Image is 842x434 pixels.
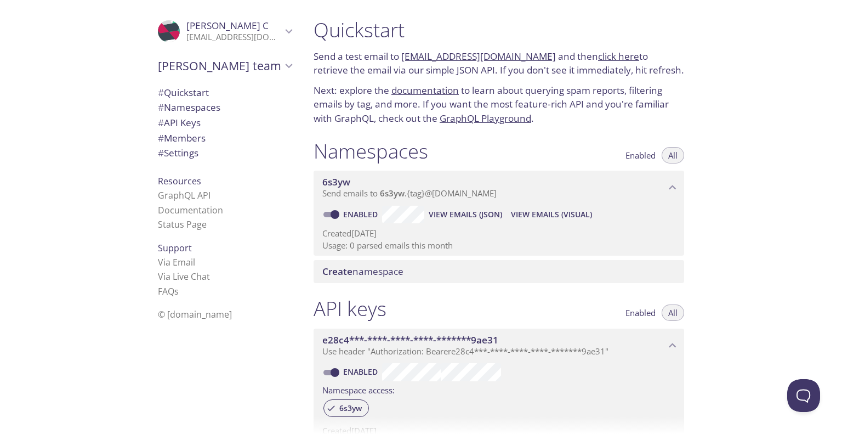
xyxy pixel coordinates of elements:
[158,101,220,114] span: Namespaces
[158,270,210,283] a: Via Live Chat
[619,147,662,164] button: Enabled
[787,379,820,412] iframe: Help Scout Beacon - Open
[424,206,507,223] button: View Emails (JSON)
[314,18,684,42] h1: Quickstart
[322,381,395,397] label: Namespace access:
[158,256,195,268] a: Via Email
[662,305,684,321] button: All
[186,19,269,32] span: [PERSON_NAME] C
[158,242,192,254] span: Support
[322,240,675,251] p: Usage: 0 parsed emails this month
[322,176,350,188] span: 6s3yw
[401,50,556,63] a: [EMAIL_ADDRESS][DOMAIN_NAME]
[158,308,232,320] span: © [DOMAIN_NAME]
[149,131,300,146] div: Members
[149,85,300,100] div: Quickstart
[507,206,596,223] button: View Emails (Visual)
[314,260,684,283] div: Create namespace
[158,132,206,144] span: Members
[174,285,179,297] span: s
[149,52,300,80] div: Osman's team
[314,83,684,126] p: Next: explore the to learn about querying spam reports, filtering emails by tag, and more. If you...
[440,112,531,125] a: GraphQL Playground
[511,208,592,221] span: View Emails (Visual)
[158,132,164,144] span: #
[158,101,164,114] span: #
[333,403,368,413] span: 6s3yw
[322,228,675,239] p: Created [DATE]
[323,399,369,417] div: 6s3yw
[149,115,300,131] div: API Keys
[322,265,352,278] span: Create
[391,84,459,97] a: documentation
[158,58,282,74] span: [PERSON_NAME] team
[314,49,684,77] p: Send a test email to and then to retrieve the email via our simple JSON API. If you don't see it ...
[598,50,639,63] a: click here
[158,175,201,187] span: Resources
[158,116,201,129] span: API Keys
[322,265,403,278] span: namespace
[186,32,282,43] p: [EMAIL_ADDRESS][DOMAIN_NAME]
[380,188,405,199] span: 6s3yw
[158,204,223,216] a: Documentation
[149,100,300,115] div: Namespaces
[158,86,209,99] span: Quickstart
[314,171,684,205] div: 6s3yw namespace
[158,146,198,159] span: Settings
[314,296,386,321] h1: API keys
[149,13,300,49] div: Osman C
[158,189,210,201] a: GraphQL API
[158,116,164,129] span: #
[158,86,164,99] span: #
[322,188,497,199] span: Send emails to . {tag} @[DOMAIN_NAME]
[429,208,502,221] span: View Emails (JSON)
[314,139,428,164] h1: Namespaces
[342,209,382,219] a: Enabled
[158,146,164,159] span: #
[342,367,382,377] a: Enabled
[149,145,300,161] div: Team Settings
[619,305,662,321] button: Enabled
[662,147,684,164] button: All
[158,285,179,297] a: FAQ
[158,218,207,230] a: Status Page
